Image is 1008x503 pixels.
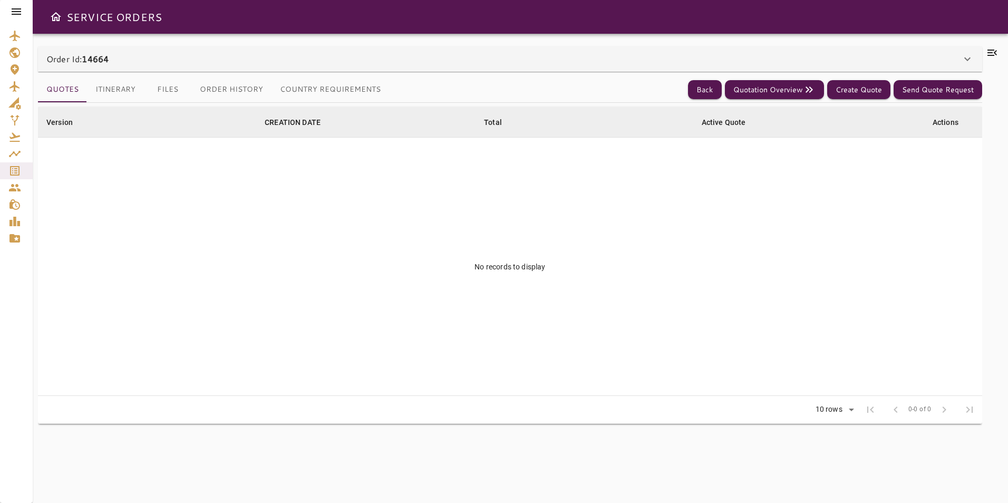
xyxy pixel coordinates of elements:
[702,116,760,129] span: Active Quote
[46,116,73,129] div: Version
[827,80,890,100] button: Create Quote
[66,8,162,25] h6: SERVICE ORDERS
[46,53,109,65] p: Order Id:
[45,6,66,27] button: Open drawer
[38,77,389,102] div: basic tabs example
[957,397,982,422] span: Last Page
[702,116,746,129] div: Active Quote
[809,402,858,418] div: 10 rows
[908,404,932,415] span: 0-0 of 0
[265,116,334,129] span: CREATION DATE
[38,138,982,396] td: No records to display
[272,77,389,102] button: Country Requirements
[725,80,824,100] button: Quotation Overview
[265,116,321,129] div: CREATION DATE
[191,77,272,102] button: Order History
[82,53,109,65] b: 14664
[894,80,982,100] button: Send Quote Request
[813,405,845,414] div: 10 rows
[484,116,516,129] span: Total
[46,116,86,129] span: Version
[932,397,957,422] span: Next Page
[858,397,883,422] span: First Page
[38,77,87,102] button: Quotes
[87,77,144,102] button: Itinerary
[144,77,191,102] button: Files
[688,80,722,100] button: Back
[883,397,908,422] span: Previous Page
[38,46,982,72] div: Order Id:14664
[484,116,502,129] div: Total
